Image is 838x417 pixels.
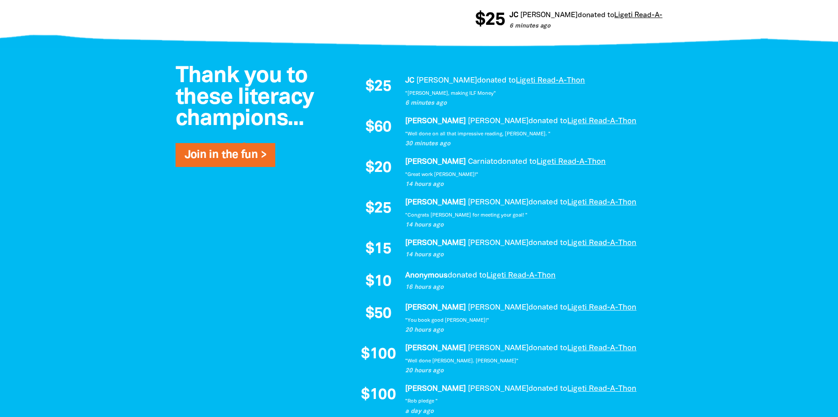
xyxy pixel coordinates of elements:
[405,77,414,84] em: JC
[508,22,677,31] p: 6 minutes ago
[613,12,677,19] a: Ligeti Read-A-Thon
[537,158,606,165] a: Ligeti Read-A-Thon
[405,250,653,259] p: 14 hours ago
[468,385,528,392] em: [PERSON_NAME]
[366,161,391,176] span: $20
[366,274,391,290] span: $10
[405,158,466,165] em: [PERSON_NAME]
[448,272,486,279] span: donated to
[361,388,396,403] span: $100
[405,304,466,311] em: [PERSON_NAME]
[468,158,498,165] em: Carniato
[567,118,636,125] a: Ligeti Read-A-Thon
[366,242,391,257] span: $15
[508,12,517,19] em: JC
[405,359,519,363] em: "Well done [PERSON_NAME]. [PERSON_NAME]"
[474,11,504,29] span: $25
[528,118,567,125] span: donated to
[405,283,653,292] p: 16 hours ago
[405,385,466,392] em: [PERSON_NAME]
[176,66,314,130] span: Thank you to these literacy champions...
[468,118,528,125] em: [PERSON_NAME]
[366,306,391,322] span: $50
[361,347,396,362] span: $100
[405,407,653,416] p: a day ago
[185,150,266,160] a: Join in the fun >
[405,139,653,148] p: 30 minutes ago
[576,12,613,19] span: donated to
[405,91,496,96] em: "[PERSON_NAME], making ILF Money"
[405,366,653,375] p: 20 hours ago
[405,132,551,136] em: "Well done on all that impressive reading, [PERSON_NAME]. "
[405,272,448,279] em: Anonymous
[405,326,653,335] p: 20 hours ago
[405,99,653,108] p: 6 minutes ago
[567,304,636,311] a: Ligeti Read-A-Thon
[519,12,576,19] em: [PERSON_NAME]
[567,240,636,246] a: Ligeti Read-A-Thon
[366,120,391,135] span: $60
[366,201,391,217] span: $25
[516,77,585,84] a: Ligeti Read-A-Thon
[528,385,567,392] span: donated to
[498,158,537,165] span: donated to
[567,385,636,392] a: Ligeti Read-A-Thon
[567,345,636,352] a: Ligeti Read-A-Thon
[405,399,438,403] em: "Rob pledge "
[475,6,662,35] div: Donation stream
[468,199,528,206] em: [PERSON_NAME]
[405,240,466,246] em: [PERSON_NAME]
[528,199,567,206] span: donated to
[405,345,466,352] em: [PERSON_NAME]
[468,304,528,311] em: [PERSON_NAME]
[528,240,567,246] span: donated to
[405,180,653,189] p: 14 hours ago
[528,304,567,311] span: donated to
[567,199,636,206] a: Ligeti Read-A-Thon
[417,77,477,84] em: [PERSON_NAME]
[528,345,567,352] span: donated to
[405,118,466,125] em: [PERSON_NAME]
[486,272,556,279] a: Ligeti Read-A-Thon
[468,240,528,246] em: [PERSON_NAME]
[405,318,489,323] em: "You book good [PERSON_NAME]!"
[405,213,528,218] em: "Congrats [PERSON_NAME] for meeting your goal! "
[405,199,466,206] em: [PERSON_NAME]
[477,77,516,84] span: donated to
[405,172,478,177] em: "Great work [PERSON_NAME]!"
[366,79,391,95] span: $25
[405,221,653,230] p: 14 hours ago
[468,345,528,352] em: [PERSON_NAME]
